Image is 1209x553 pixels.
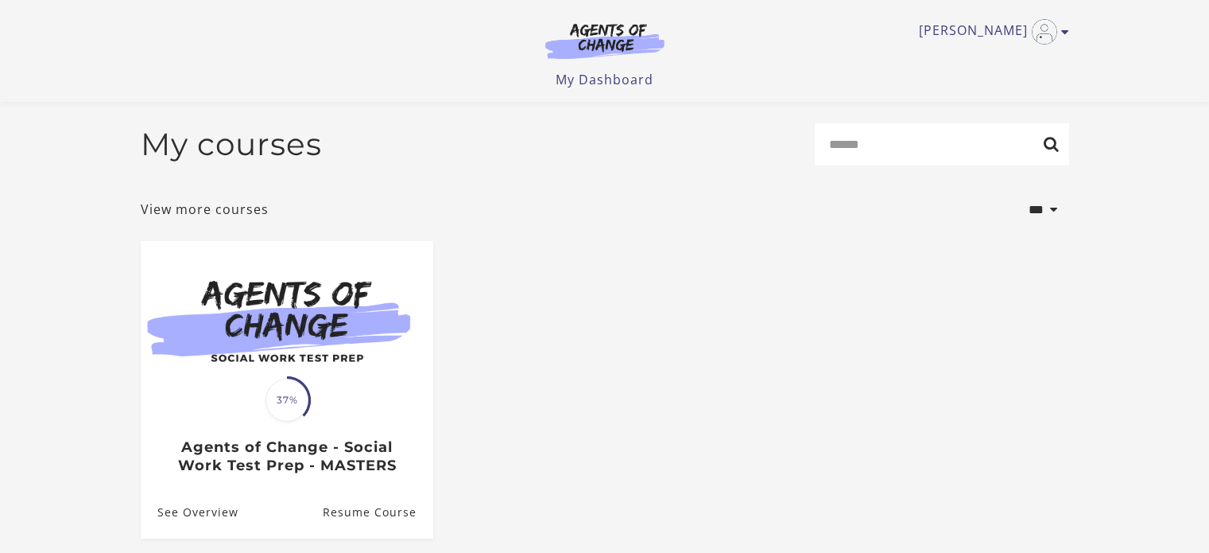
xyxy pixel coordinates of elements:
[157,438,416,474] h3: Agents of Change - Social Work Test Prep - MASTERS
[141,200,269,219] a: View more courses
[919,19,1061,45] a: Toggle menu
[265,379,308,422] span: 37%
[556,71,653,88] a: My Dashboard
[322,487,432,539] a: Agents of Change - Social Work Test Prep - MASTERS: Resume Course
[141,487,238,539] a: Agents of Change - Social Work Test Prep - MASTERS: See Overview
[141,126,322,163] h2: My courses
[529,22,681,59] img: Agents of Change Logo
